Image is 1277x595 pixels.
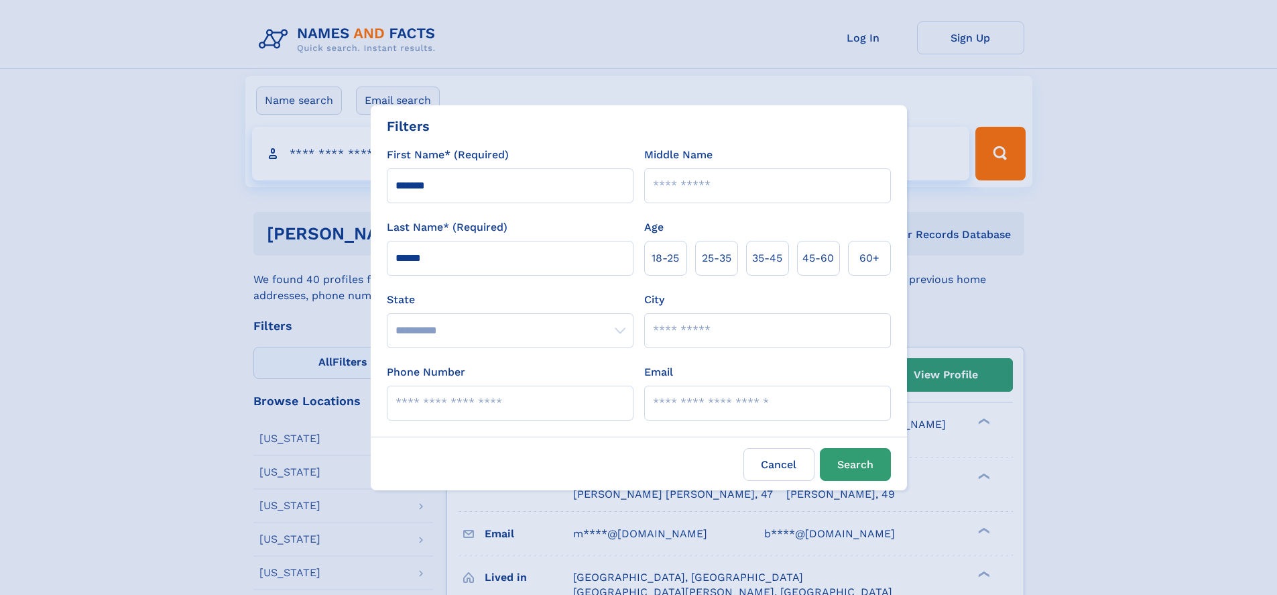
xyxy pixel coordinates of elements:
label: First Name* (Required) [387,147,509,163]
label: State [387,292,633,308]
span: 25‑35 [702,250,731,266]
div: Filters [387,116,430,136]
span: 35‑45 [752,250,782,266]
label: Last Name* (Required) [387,219,507,235]
label: City [644,292,664,308]
label: Cancel [743,448,814,481]
label: Email [644,364,673,380]
span: 45‑60 [802,250,834,266]
label: Phone Number [387,364,465,380]
span: 18‑25 [652,250,679,266]
label: Middle Name [644,147,713,163]
label: Age [644,219,664,235]
button: Search [820,448,891,481]
span: 60+ [859,250,879,266]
